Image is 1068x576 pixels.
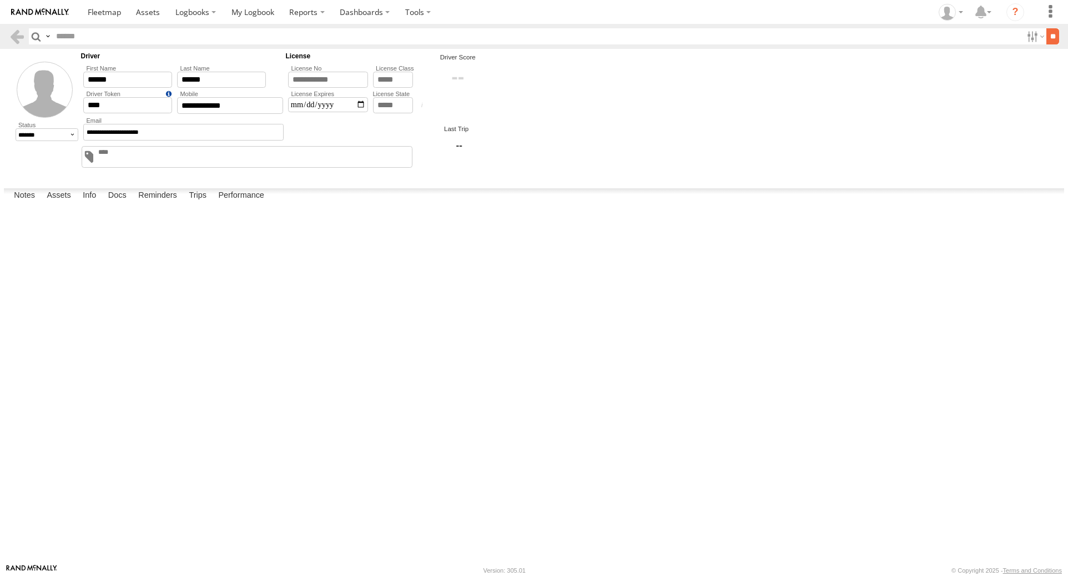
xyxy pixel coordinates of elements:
label: Search Filter Options [1022,28,1046,44]
label: Search Query [43,28,52,44]
label: Docs [103,188,132,204]
label: Driver ID is a unique identifier of your choosing, e.g. Employee No., Licence Number [83,91,172,97]
i: ? [1006,3,1024,21]
label: Performance [213,188,270,204]
label: Assets [41,188,76,204]
a: Visit our Website [6,565,57,576]
span: -- [421,139,498,152]
a: Back to previous Page [9,28,25,44]
a: Terms and Conditions [1003,567,1062,574]
div: © Copyright 2025 - [951,567,1062,574]
label: Trips [183,188,212,204]
label: Notes [8,188,41,204]
div: Sascha Christovitsis [935,4,967,21]
div: Version: 305.01 [483,567,526,574]
div: Average score based on the driver's last 7 days trips / Max score during the same period. [418,102,435,111]
label: Info [77,188,102,204]
img: rand-logo.svg [11,8,69,16]
h5: License [286,52,416,60]
h5: Driver [81,52,286,60]
label: Reminders [133,188,183,204]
